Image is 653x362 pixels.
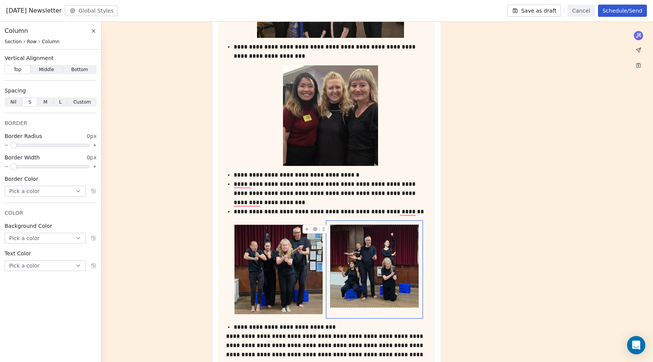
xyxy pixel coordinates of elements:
span: [DATE] Newsletter [6,6,62,15]
span: Custom [73,99,91,106]
button: Pick a color [5,186,86,196]
button: Schedule/Send [598,5,647,17]
span: Middle [39,66,54,73]
span: 0px [87,154,97,161]
span: Border Radius [5,132,42,140]
button: Pick a color [5,233,86,243]
span: L [59,99,62,106]
div: COLOR [5,209,97,217]
div: Open Intercom Messenger [627,336,645,354]
span: Border Width [5,154,40,161]
span: Row [27,39,37,45]
button: Pick a color [5,260,86,271]
span: Text Color [5,250,31,257]
span: M [44,99,47,106]
button: Save as draft [508,5,561,17]
span: Background Color [5,222,52,230]
span: Section [5,39,22,45]
span: 0px [87,132,97,140]
button: Cancel [567,5,595,17]
span: Border Color [5,175,38,183]
span: Spacing [5,87,26,94]
div: BORDER [5,119,97,127]
span: Column [5,26,28,36]
span: Vertical Alignment [5,54,54,62]
span: Bottom [71,66,88,73]
span: Nil [10,99,16,106]
span: Column [42,39,60,45]
button: Global Styles [65,5,118,16]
